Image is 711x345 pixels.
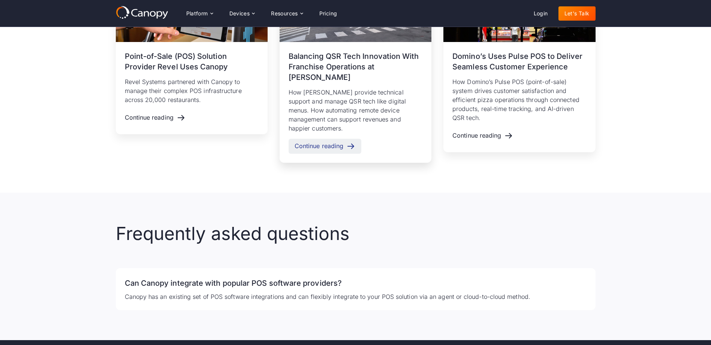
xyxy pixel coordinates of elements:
div: Platform [180,6,219,21]
p: How Domino’s Pulse POS (point-of-sale) system drives customer satisfaction and efficient pizza op... [452,77,586,122]
a: Pricing [313,6,343,21]
h3: Point-of-Sale (POS) Solution Provider Revel Uses Canopy [125,51,259,72]
div: Resources [271,11,298,16]
a: Let's Talk [558,6,596,21]
div: Platform [186,11,208,16]
div: Continue reading [452,132,501,139]
div: Devices [223,6,261,21]
h3: Balancing QSR Tech Innovation With Franchise Operations at [PERSON_NAME] [289,51,422,82]
div: Continue reading [125,114,174,121]
a: Login [528,6,554,21]
p: Revel Systems partnered with Canopy to manage their complex POS infrastructure across 20,000 rest... [125,77,259,104]
div: Devices [229,11,250,16]
p: Canopy has an existing set of POS software integrations and can flexibly integrate to your POS so... [125,292,587,301]
h3: Domino’s Uses Pulse POS to Deliver Seamless Customer Experience [452,51,586,72]
div: Resources [265,6,308,21]
h2: Frequently asked questions [116,223,596,244]
p: How [PERSON_NAME] provide technical support and manage QSR tech like digital menus. How automatin... [289,88,422,133]
div: Continue reading [295,142,343,150]
h3: Can Canopy integrate with popular POS software providers? [125,277,587,289]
